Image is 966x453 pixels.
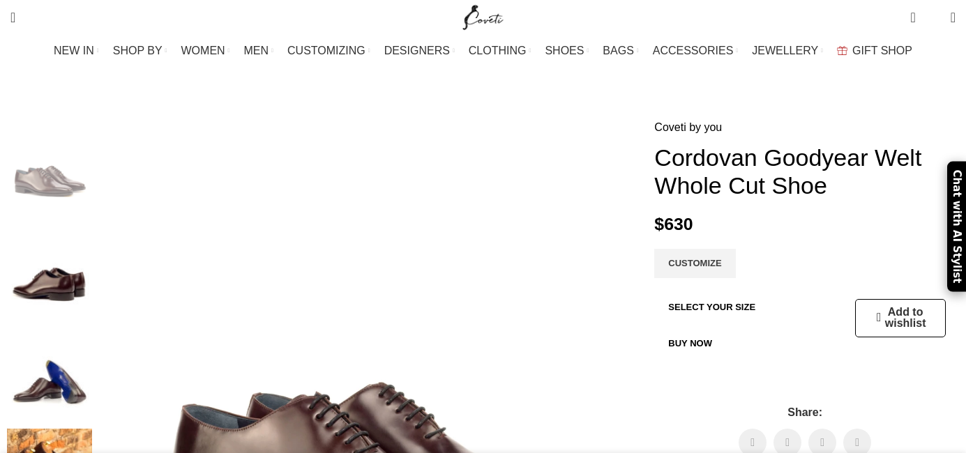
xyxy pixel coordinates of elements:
a: Coveti by you [654,118,722,137]
a: MEN [244,37,273,65]
span: Add to wishlist [885,307,926,329]
a: Site logo [460,10,506,22]
a: CUSTOMIZE [654,249,735,278]
a: Search [3,3,22,31]
span: DESIGNERS [384,44,450,57]
img: GiftBag [837,46,847,55]
img: Derby shoes [7,325,92,422]
span: GIFT SHOP [852,44,912,57]
a: SHOES [545,37,589,65]
a: NEW IN [54,37,99,65]
bdi: 630 [654,215,693,233]
div: My Wishlist [926,3,940,31]
span: $ [654,215,664,233]
span: ACCESSORIES [653,44,734,57]
span: SHOES [545,44,584,57]
span: 0 [929,14,939,24]
a: Add to wishlist [877,307,926,329]
a: SHOP BY [113,37,167,65]
span: SHOP BY [113,44,163,57]
a: BAGS [603,37,638,65]
a: WOMEN [181,37,230,65]
span: WOMEN [181,44,225,57]
a: CUSTOMIZING [287,37,370,65]
a: GIFT SHOP [837,37,912,65]
span: 0 [912,7,922,17]
div: Main navigation [3,37,963,65]
a: 0 [903,3,922,31]
a: DESIGNERS [384,37,455,65]
img: Monk [7,222,92,318]
a: ACCESSORIES [653,37,739,65]
img: Oxford [7,118,92,215]
span: Share: [654,404,956,422]
span: NEW IN [54,44,94,57]
h1: Cordovan Goodyear Welt Whole Cut Shoe [654,144,956,201]
span: CLOTHING [469,44,527,57]
button: SELECT YOUR SIZE [654,293,769,322]
span: MEN [244,44,269,57]
a: JEWELLERY [752,37,823,65]
button: Buy now [654,329,726,358]
span: JEWELLERY [752,44,818,57]
a: CLOTHING [469,37,531,65]
span: CUSTOMIZING [287,44,365,57]
span: BAGS [603,44,633,57]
